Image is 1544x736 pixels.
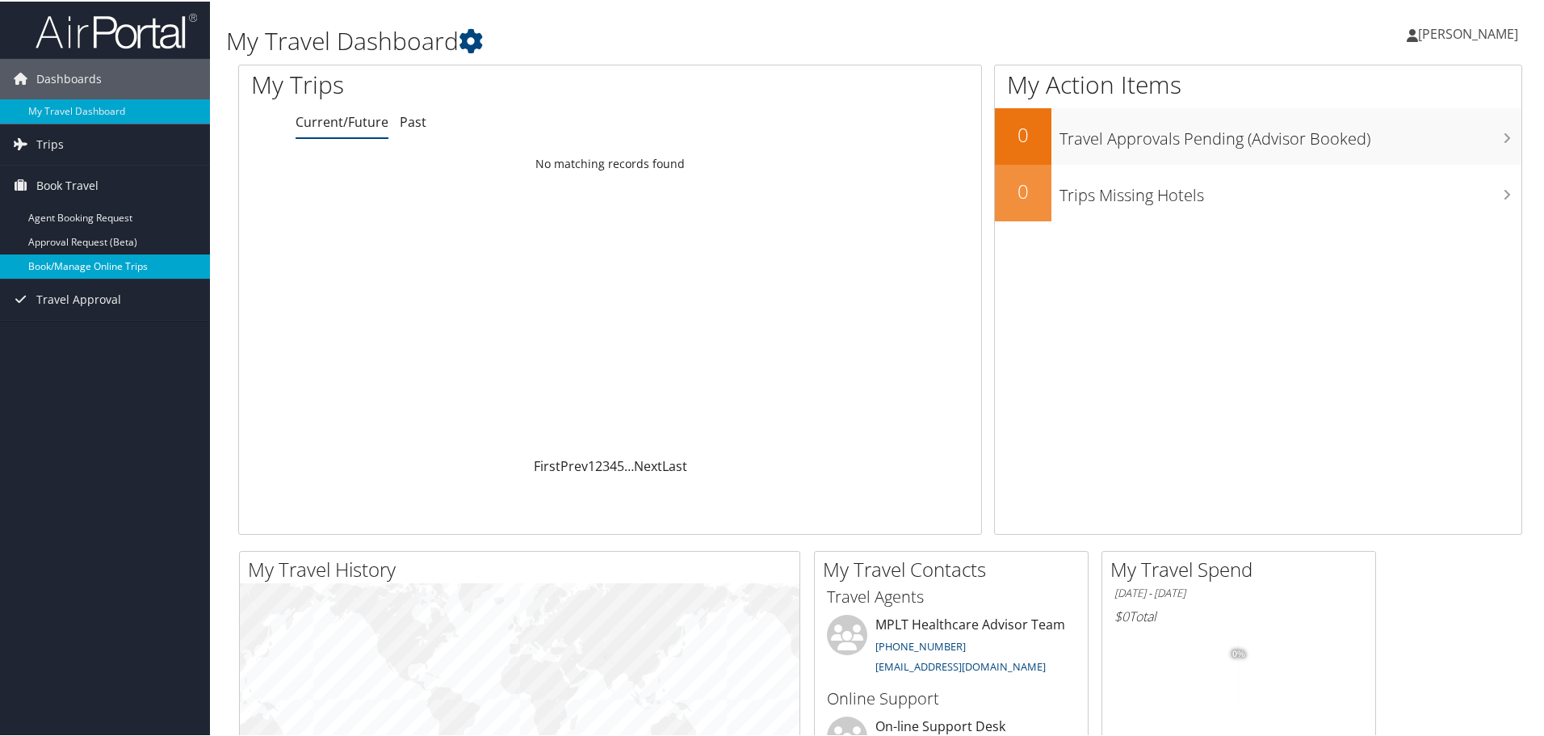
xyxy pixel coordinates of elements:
[1114,606,1363,624] h6: Total
[400,111,426,129] a: Past
[995,176,1051,204] h2: 0
[827,584,1076,607] h3: Travel Agents
[827,686,1076,709] h3: Online Support
[624,456,634,473] span: …
[875,637,966,652] a: [PHONE_NUMBER]
[823,554,1088,582] h2: My Travel Contacts
[634,456,662,473] a: Next
[617,456,624,473] a: 5
[995,107,1521,163] a: 0Travel Approvals Pending (Advisor Booked)
[36,11,197,48] img: airportal-logo.png
[1059,118,1521,149] h3: Travel Approvals Pending (Advisor Booked)
[1114,606,1129,624] span: $0
[1059,175,1521,205] h3: Trips Missing Hotels
[534,456,560,473] a: First
[1418,23,1518,41] span: [PERSON_NAME]
[239,148,981,177] td: No matching records found
[36,164,99,204] span: Book Travel
[995,66,1521,100] h1: My Action Items
[36,57,102,98] span: Dashboards
[602,456,610,473] a: 3
[1232,648,1245,658] tspan: 0%
[995,120,1051,147] h2: 0
[226,23,1098,57] h1: My Travel Dashboard
[595,456,602,473] a: 2
[819,613,1084,679] li: MPLT Healthcare Advisor Team
[248,554,799,582] h2: My Travel History
[1407,8,1534,57] a: [PERSON_NAME]
[560,456,588,473] a: Prev
[36,278,121,318] span: Travel Approval
[36,123,64,163] span: Trips
[610,456,617,473] a: 4
[588,456,595,473] a: 1
[1110,554,1375,582] h2: My Travel Spend
[875,658,1046,672] a: [EMAIL_ADDRESS][DOMAIN_NAME]
[662,456,687,473] a: Last
[1114,584,1363,599] h6: [DATE] - [DATE]
[296,111,388,129] a: Current/Future
[995,163,1521,220] a: 0Trips Missing Hotels
[251,66,660,100] h1: My Trips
